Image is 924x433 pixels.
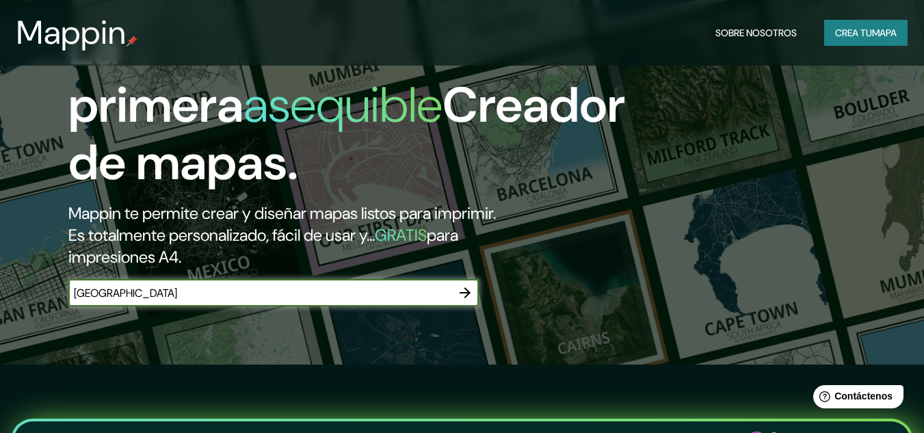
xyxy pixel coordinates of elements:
font: Creador de mapas. [68,73,625,194]
iframe: Lanzador de widgets de ayuda [802,380,909,418]
font: Mappin te permite crear y diseñar mapas listos para imprimir. [68,202,496,224]
font: asequible [243,73,443,137]
font: Mappin [16,11,127,54]
button: Crea tumapa [824,20,908,46]
font: mapa [872,27,897,39]
font: La primera [68,16,243,137]
font: Es totalmente personalizado, fácil de usar y... [68,224,375,246]
font: GRATIS [375,224,427,246]
font: Crea tu [835,27,872,39]
button: Sobre nosotros [710,20,802,46]
font: para impresiones A4. [68,224,458,267]
input: Elige tu lugar favorito [68,285,451,301]
font: Sobre nosotros [715,27,797,39]
img: pin de mapeo [127,36,137,47]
